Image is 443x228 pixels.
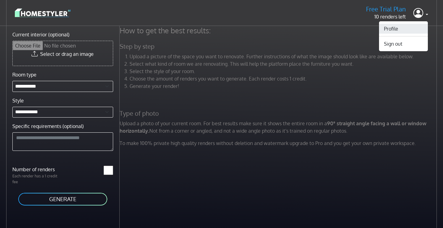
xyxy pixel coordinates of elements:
button: GENERATE [18,192,108,206]
p: Upload a photo of your current room. For best results make sure it shows the entire room in a Not... [116,120,442,135]
strong: 90° straight angle facing a wall or window horizontally. [120,120,426,134]
label: Style [12,97,24,104]
button: Sign out [379,39,428,49]
p: Each render has a 1 credit fee [9,173,63,185]
a: Profile [379,24,428,34]
label: Number of renders [9,166,63,173]
h4: How to get the best results: [116,26,442,35]
li: Upload a picture of the space you want to renovate. Further instructions of what the image should... [130,53,438,60]
p: 10 renders left [366,13,406,20]
li: Choose the amount of renders you want to generate. Each render costs 1 credit. [130,75,438,82]
label: Room type [12,71,36,78]
li: Generate your render! [130,82,438,90]
label: Current interior (optional) [12,31,70,38]
li: Select what kind of room we are renovating. This will help the platform place the furniture you w... [130,60,438,68]
h5: Step by step [116,43,442,50]
label: Specific requirements (optional) [12,122,84,130]
h5: Free Trial Plan [366,5,406,13]
h5: Type of photo [116,110,442,117]
img: logo-3de290ba35641baa71223ecac5eacb59cb85b4c7fdf211dc9aaecaaee71ea2f8.svg [15,7,70,18]
li: Select the style of your room. [130,68,438,75]
p: To make 100% private high quality renders without deletion and watermark upgrade to Pro and you g... [116,139,442,147]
